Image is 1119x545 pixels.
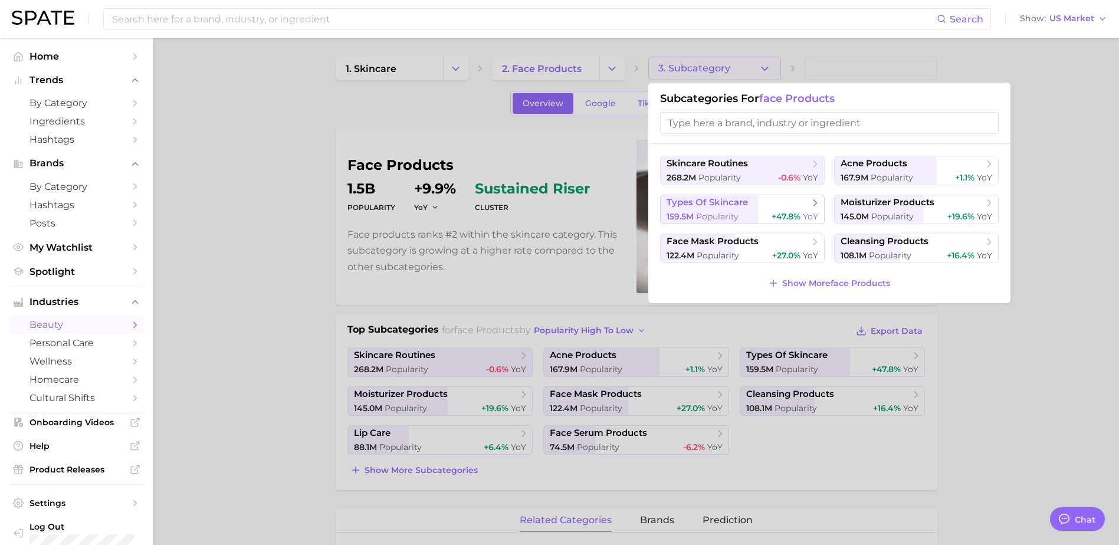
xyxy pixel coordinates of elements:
[29,242,124,253] span: My Watchlist
[803,172,818,183] span: YoY
[29,134,124,145] span: Hashtags
[841,250,867,261] span: 108.1m
[9,47,144,65] a: Home
[698,172,741,183] span: Popularity
[696,211,739,222] span: Popularity
[955,172,974,183] span: +1.1%
[29,464,124,475] span: Product Releases
[9,370,144,389] a: homecare
[9,155,144,172] button: Brands
[9,214,144,232] a: Posts
[9,316,144,334] a: beauty
[29,441,124,451] span: Help
[834,234,999,263] button: cleansing products108.1m Popularity+16.4% YoY
[660,156,825,185] button: skincare routines268.2m Popularity-0.6% YoY
[803,211,818,222] span: YoY
[9,238,144,257] a: My Watchlist
[697,250,739,261] span: Popularity
[29,116,124,127] span: Ingredients
[759,92,835,105] span: face products
[772,250,800,261] span: +27.0%
[871,211,914,222] span: Popularity
[667,172,696,183] span: 268.2m
[667,158,748,169] span: skincare routines
[667,211,694,222] span: 159.5m
[29,356,124,367] span: wellness
[778,172,800,183] span: -0.6%
[841,236,928,247] span: cleansing products
[660,112,999,134] input: Type here a brand, industry or ingredient
[29,392,124,403] span: cultural shifts
[765,275,893,291] button: Show Moreface products
[111,9,937,29] input: Search here for a brand, industry, or ingredient
[1020,15,1046,22] span: Show
[9,437,144,455] a: Help
[782,278,890,288] span: Show More face products
[9,334,144,352] a: personal care
[9,196,144,214] a: Hashtags
[841,172,868,183] span: 167.9m
[667,250,694,261] span: 122.4m
[9,389,144,407] a: cultural shifts
[1017,11,1110,27] button: ShowUS Market
[947,250,974,261] span: +16.4%
[947,211,974,222] span: +19.6%
[29,417,124,428] span: Onboarding Videos
[9,262,144,281] a: Spotlight
[660,234,825,263] button: face mask products122.4m Popularity+27.0% YoY
[9,178,144,196] a: by Category
[9,94,144,112] a: by Category
[29,158,124,169] span: Brands
[29,521,180,532] span: Log Out
[977,250,992,261] span: YoY
[869,250,911,261] span: Popularity
[29,297,124,307] span: Industries
[29,181,124,192] span: by Category
[29,337,124,349] span: personal care
[29,97,124,109] span: by Category
[667,236,759,247] span: face mask products
[9,112,144,130] a: Ingredients
[950,14,983,25] span: Search
[871,172,913,183] span: Popularity
[841,158,907,169] span: acne products
[841,197,934,208] span: moisturizer products
[29,374,124,385] span: homecare
[9,71,144,89] button: Trends
[29,266,124,277] span: Spotlight
[9,494,144,512] a: Settings
[29,75,124,86] span: Trends
[29,51,124,62] span: Home
[977,172,992,183] span: YoY
[834,156,999,185] button: acne products167.9m Popularity+1.1% YoY
[803,250,818,261] span: YoY
[9,413,144,431] a: Onboarding Videos
[834,195,999,224] button: moisturizer products145.0m Popularity+19.6% YoY
[9,293,144,311] button: Industries
[667,197,748,208] span: types of skincare
[29,498,124,508] span: Settings
[29,319,124,330] span: beauty
[9,352,144,370] a: wellness
[772,211,800,222] span: +47.8%
[660,195,825,224] button: types of skincare159.5m Popularity+47.8% YoY
[977,211,992,222] span: YoY
[29,199,124,211] span: Hashtags
[660,92,999,105] h1: Subcategories for
[1049,15,1094,22] span: US Market
[29,218,124,229] span: Posts
[12,11,74,25] img: SPATE
[9,130,144,149] a: Hashtags
[841,211,869,222] span: 145.0m
[9,461,144,478] a: Product Releases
